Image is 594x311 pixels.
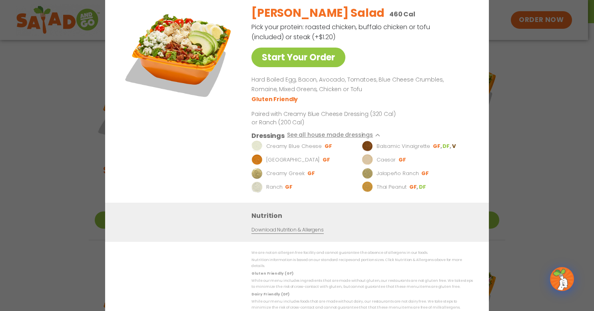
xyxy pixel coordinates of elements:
li: GF [325,143,333,150]
li: GF [285,183,293,191]
a: Start Your Order [251,48,345,67]
p: Creamy Blue Cheese [266,142,322,150]
p: Balsamic Vinaigrette [377,142,430,150]
p: Creamy Greek [266,169,305,177]
p: Ranch [266,183,283,191]
p: Nutrition information is based on our standard recipes and portion sizes. Click Nutrition & Aller... [251,257,473,269]
p: While our menu includes ingredients that are made without gluten, our restaurants are not gluten ... [251,278,473,290]
li: GF [409,183,419,191]
li: GF [399,156,407,163]
img: Dressing preview image for Balsamic Vinaigrette [362,141,373,152]
img: Dressing preview image for BBQ Ranch [251,154,263,165]
img: wpChatIcon [551,268,573,290]
a: Download Nutrition & Allergens [251,226,323,234]
p: Hard Boiled Egg, Bacon, Avocado, Tomatoes, Blue Cheese Crumbles, Romaine, Mixed Greens, Chicken o... [251,75,470,94]
img: Dressing preview image for Creamy Greek [251,168,263,179]
img: Dressing preview image for Ranch [251,181,263,193]
li: GF [421,170,430,177]
h2: [PERSON_NAME] Salad [251,5,385,22]
li: GF [323,156,331,163]
img: Dressing preview image for Jalapeño Ranch [362,168,373,179]
p: We are not an allergen free facility and cannot guarantee the absence of allergens in our foods. [251,250,473,256]
p: 460 Cal [389,9,415,19]
p: Caesar [377,156,396,164]
p: Paired with Creamy Blue Cheese Dressing (320 Cal) or Ranch (200 Cal) [251,110,399,127]
h3: Nutrition [251,211,477,221]
p: Thai Peanut [377,183,407,191]
li: GF [433,143,443,150]
p: While our menu includes foods that are made without dairy, our restaurants are not dairy free. We... [251,299,473,311]
li: GF [307,170,316,177]
img: Dressing preview image for Thai Peanut [362,181,373,193]
img: Dressing preview image for Caesar [362,154,373,165]
img: Dressing preview image for Creamy Blue Cheese [251,141,263,152]
li: DF [419,183,427,191]
button: See all house made dressings [287,131,384,141]
strong: Gluten Friendly (GF) [251,271,293,276]
p: [GEOGRAPHIC_DATA] [266,156,320,164]
li: DF [443,143,452,150]
p: Pick your protein: roasted chicken, buffalo chicken or tofu (included) or steak (+$1.20) [251,22,431,42]
p: Jalapeño Ranch [377,169,419,177]
li: Gluten Friendly [251,95,299,104]
strong: Dairy Friendly (DF) [251,292,289,297]
h3: Dressings [251,131,285,141]
li: V [452,143,456,150]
